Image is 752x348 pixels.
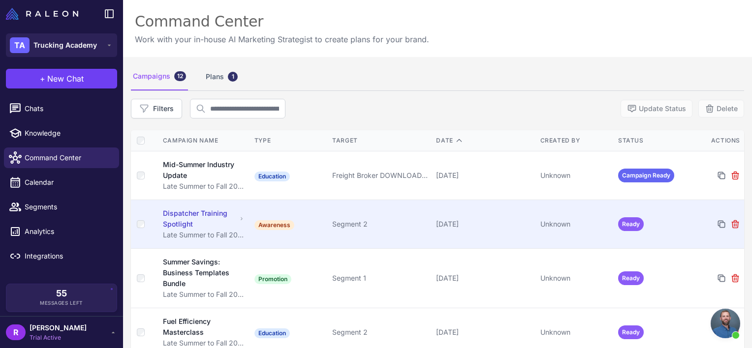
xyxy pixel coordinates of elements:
[30,333,87,342] span: Trial Active
[163,181,245,192] div: Late Summer to Fall 2025 Trucking Business Growth Plan
[436,327,532,338] div: [DATE]
[56,289,67,298] span: 55
[618,325,644,339] span: Ready
[10,37,30,53] div: TA
[6,8,78,20] img: Raleon Logo
[228,72,238,82] div: 1
[618,217,644,231] span: Ready
[698,100,744,117] button: Delete
[540,219,610,230] div: Unknown
[25,103,111,114] span: Chats
[254,172,290,181] span: Education
[4,123,119,144] a: Knowledge
[540,170,610,181] div: Unknown
[332,273,428,284] div: Segment 1
[40,73,45,85] span: +
[163,136,245,145] div: Campaign Name
[6,69,117,88] button: +New Chat
[618,271,644,285] span: Ready
[163,257,239,289] div: Summer Savings: Business Templates Bundle
[332,170,428,181] div: Freight Broker DOWNLOAD + QUIZ
[436,219,532,230] div: [DATE]
[163,159,237,181] div: Mid-Summer Industry Update
[163,316,236,338] div: Fuel Efficiency Masterclass
[131,63,188,90] div: Campaigns
[711,309,740,338] a: Open chat
[4,172,119,193] a: Calendar
[621,100,692,117] button: Update Status
[25,152,111,163] span: Command Center
[40,299,83,307] span: Messages Left
[131,99,182,118] button: Filters
[4,197,119,217] a: Segments
[692,130,744,151] th: Actions
[25,177,111,188] span: Calendar
[618,136,688,145] div: Status
[254,220,294,230] span: Awareness
[204,63,240,90] div: Plans
[163,208,237,230] div: Dispatcher Training Spotlight
[135,33,429,45] p: Work with your in-house AI Marketing Strategist to create plans for your brand.
[332,136,428,145] div: Target
[4,98,119,119] a: Chats
[174,71,186,81] div: 12
[4,221,119,242] a: Analytics
[163,230,245,240] div: Late Summer to Fall 2025 Trucking Business Growth Plan
[135,12,429,31] div: Command Center
[540,136,610,145] div: Created By
[25,226,111,237] span: Analytics
[6,33,117,57] button: TATrucking Academy
[25,251,111,261] span: Integrations
[436,170,532,181] div: [DATE]
[47,73,84,85] span: New Chat
[254,328,290,338] span: Education
[163,289,245,300] div: Late Summer to Fall 2025 Trucking Business Growth Plan
[254,136,324,145] div: Type
[4,147,119,168] a: Command Center
[25,202,111,212] span: Segments
[540,273,610,284] div: Unknown
[332,327,428,338] div: Segment 2
[540,327,610,338] div: Unknown
[6,324,26,340] div: R
[332,219,428,230] div: Segment 2
[30,322,87,333] span: [PERSON_NAME]
[436,273,532,284] div: [DATE]
[25,128,111,139] span: Knowledge
[254,274,291,284] span: Promotion
[33,40,97,51] span: Trucking Academy
[618,169,674,182] span: Campaign Ready
[4,246,119,266] a: Integrations
[436,136,532,145] div: Date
